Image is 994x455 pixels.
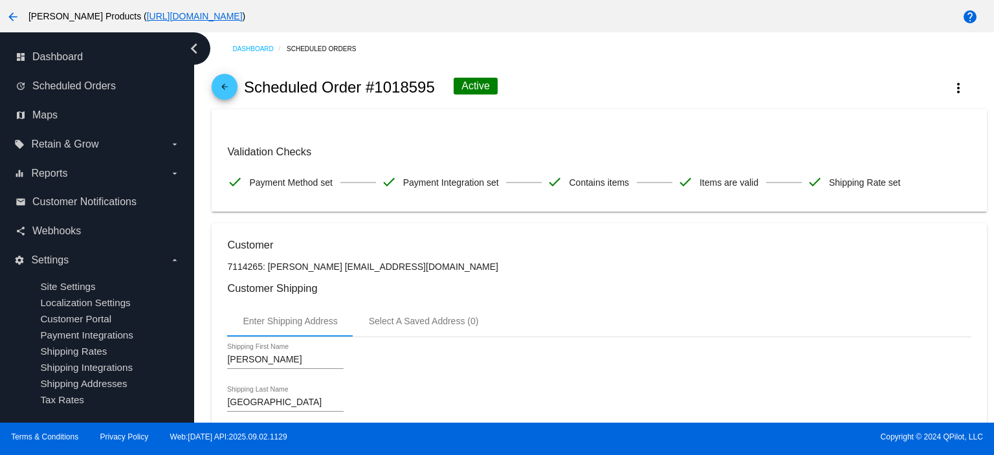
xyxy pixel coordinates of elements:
[40,281,95,292] a: Site Settings
[232,39,287,59] a: Dashboard
[16,221,180,241] a: share Webhooks
[32,51,83,63] span: Dashboard
[16,76,180,96] a: update Scheduled Orders
[170,168,180,179] i: arrow_drop_down
[40,346,107,357] a: Shipping Rates
[31,254,69,266] span: Settings
[32,109,58,121] span: Maps
[700,169,758,196] span: Items are valid
[16,105,180,126] a: map Maps
[454,78,498,94] div: Active
[40,394,84,405] a: Tax Rates
[5,9,21,25] mat-icon: arrow_back
[962,9,978,25] mat-icon: help
[40,378,127,389] a: Shipping Addresses
[369,316,479,326] div: Select A Saved Address (0)
[381,174,397,190] mat-icon: check
[14,168,25,179] i: equalizer
[40,362,133,373] a: Shipping Integrations
[147,11,243,21] a: [URL][DOMAIN_NAME]
[28,11,245,21] span: [PERSON_NAME] Products ( )
[184,38,204,59] i: chevron_left
[227,239,971,251] h3: Customer
[569,169,629,196] span: Contains items
[40,297,130,308] a: Localization Settings
[403,169,499,196] span: Payment Integration set
[16,52,26,62] i: dashboard
[14,255,25,265] i: settings
[243,316,337,326] div: Enter Shipping Address
[249,169,332,196] span: Payment Method set
[678,174,693,190] mat-icon: check
[14,139,25,150] i: local_offer
[170,255,180,265] i: arrow_drop_down
[547,174,562,190] mat-icon: check
[16,110,26,120] i: map
[170,432,287,441] a: Web:[DATE] API:2025.09.02.1129
[11,432,78,441] a: Terms & Conditions
[100,432,149,441] a: Privacy Policy
[32,80,116,92] span: Scheduled Orders
[31,168,67,179] span: Reports
[227,261,971,272] p: 7114265: [PERSON_NAME] [EMAIL_ADDRESS][DOMAIN_NAME]
[951,80,966,96] mat-icon: more_vert
[807,174,823,190] mat-icon: check
[287,39,368,59] a: Scheduled Orders
[170,139,180,150] i: arrow_drop_down
[16,47,180,67] a: dashboard Dashboard
[244,78,435,96] h2: Scheduled Order #1018595
[16,192,180,212] a: email Customer Notifications
[508,432,983,441] span: Copyright © 2024 QPilot, LLC
[829,169,901,196] span: Shipping Rate set
[227,282,971,294] h3: Customer Shipping
[16,226,26,236] i: share
[16,197,26,207] i: email
[227,174,243,190] mat-icon: check
[227,146,971,158] h3: Validation Checks
[227,397,344,408] input: Shipping Last Name
[31,139,98,150] span: Retain & Grow
[217,82,232,98] mat-icon: arrow_back
[32,196,137,208] span: Customer Notifications
[16,81,26,91] i: update
[227,355,344,365] input: Shipping First Name
[40,329,133,340] a: Payment Integrations
[40,313,111,324] a: Customer Portal
[32,225,81,237] span: Webhooks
